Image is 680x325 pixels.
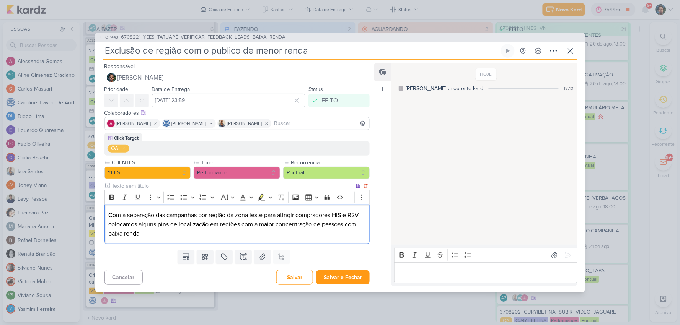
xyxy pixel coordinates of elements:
label: CLIENTES [111,159,191,167]
div: [PERSON_NAME] criou este kard [406,84,483,93]
span: 6708221_YEES_TATUAPÉ_VERIFICAR_FEEDBACK_LEADS_BAIXA_RENDA [121,34,286,41]
label: Time [201,159,280,167]
div: Editor editing area: main [104,205,370,244]
span: [PERSON_NAME] [227,120,262,127]
span: [PERSON_NAME] [172,120,207,127]
div: Editor toolbar [394,248,577,263]
div: FEITO [321,96,338,105]
input: Texto sem título [111,182,355,190]
label: Status [308,86,323,93]
img: Caroline Traven De Andrade [163,120,170,127]
span: [PERSON_NAME] [117,73,164,82]
input: Kard Sem Título [103,44,499,58]
button: Performance [194,167,280,179]
img: Iara Santos [218,120,226,127]
button: CT1443 6708221_YEES_TATUAPÉ_VERIFICAR_FEEDBACK_LEADS_BAIXA_RENDA [98,34,286,41]
button: Pontual [283,167,370,179]
button: Salvar e Fechar [316,270,370,284]
span: [PERSON_NAME] [116,120,151,127]
div: 18:10 [564,85,574,92]
div: Editor toolbar [104,190,370,205]
button: Salvar [276,270,313,285]
label: Data de Entrega [152,86,190,93]
button: [PERSON_NAME] [104,71,370,84]
img: Nelito Junior [107,73,116,82]
div: Click Target [114,135,139,141]
span: CT1443 [104,34,120,40]
div: QA [111,145,119,153]
div: Editor editing area: main [394,262,577,283]
label: Responsável [104,63,135,70]
img: Alessandra Gomes [107,120,115,127]
label: Prioridade [104,86,129,93]
label: Recorrência [290,159,370,167]
button: YEES [104,167,191,179]
input: Select a date [152,94,306,107]
p: Com a separação das campanhas por região da zona leste para atingir compradores HIS e R2V colocam... [108,211,365,238]
button: Cancelar [104,270,143,285]
button: FEITO [308,94,370,107]
input: Buscar [273,119,368,128]
div: Colaboradores [104,109,370,117]
div: Ligar relógio [505,48,511,54]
